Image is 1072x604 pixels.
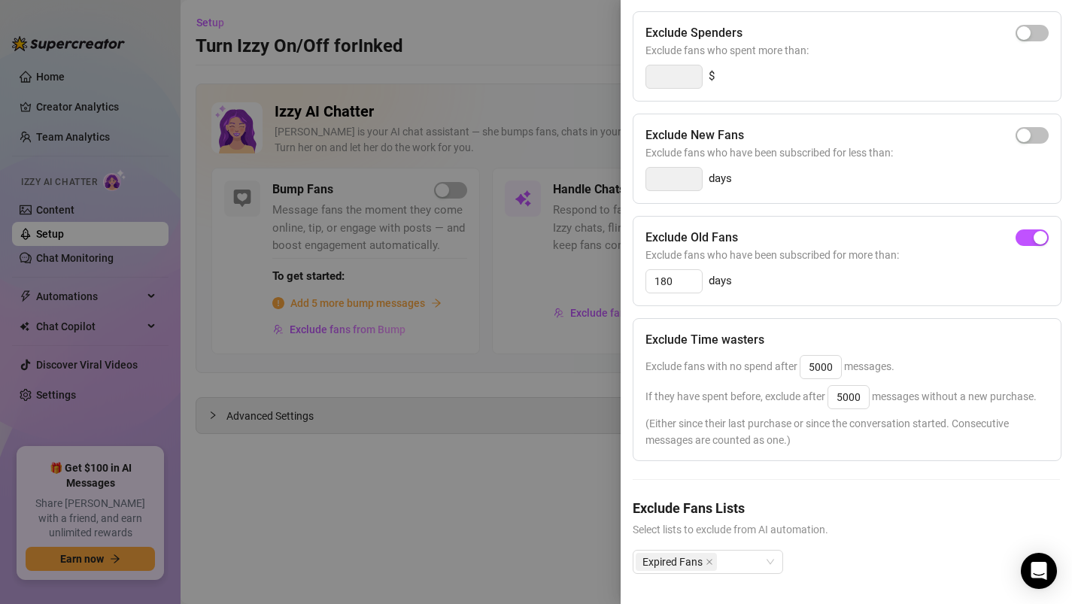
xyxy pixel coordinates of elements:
[645,415,1049,448] span: (Either since their last purchase or since the conversation started. Consecutive messages are cou...
[645,144,1049,161] span: Exclude fans who have been subscribed for less than:
[709,272,732,290] span: days
[645,247,1049,263] span: Exclude fans who have been subscribed for more than:
[633,498,1060,518] h5: Exclude Fans Lists
[642,554,703,570] span: Expired Fans
[1021,553,1057,589] div: Open Intercom Messenger
[645,126,744,144] h5: Exclude New Fans
[645,229,738,247] h5: Exclude Old Fans
[709,68,715,86] span: $
[636,553,717,571] span: Expired Fans
[633,521,1060,538] span: Select lists to exclude from AI automation.
[645,42,1049,59] span: Exclude fans who spent more than:
[709,170,732,188] span: days
[645,331,764,349] h5: Exclude Time wasters
[706,558,713,566] span: close
[645,24,743,42] h5: Exclude Spenders
[645,390,1037,402] span: If they have spent before, exclude after messages without a new purchase.
[645,360,894,372] span: Exclude fans with no spend after messages.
